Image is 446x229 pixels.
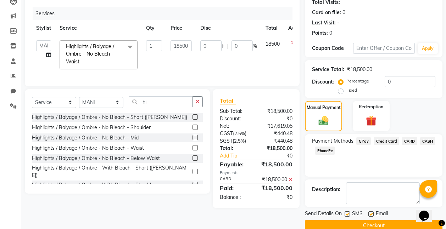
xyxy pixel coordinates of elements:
[32,164,190,179] div: Highlights / Balyage / Ombre - With Bleach - Short ([PERSON_NAME])
[356,137,371,145] span: GPay
[256,115,298,122] div: ₹0
[263,152,298,160] div: ₹0
[359,104,383,110] label: Redemption
[220,130,233,137] span: CGST
[305,210,342,219] span: Send Details On
[234,138,245,144] span: 2.5%
[256,145,298,152] div: ₹18,500.00
[166,20,196,36] th: Price
[284,20,307,36] th: Action
[312,29,328,37] div: Points:
[312,45,353,52] div: Coupon Code
[32,181,156,189] div: Highlights / Balyage / Ombre - With Bleach - Shoulder
[55,20,142,36] th: Service
[214,152,263,160] a: Add Tip
[214,176,256,183] div: CARD
[256,184,298,192] div: ₹18,500.00
[142,20,166,36] th: Qty
[352,210,363,219] span: SMS
[316,115,331,126] img: _cash.svg
[214,160,256,168] div: Payable:
[32,144,144,152] div: Highlights / Balyage / Ombre - No Bleach - Waist
[402,137,417,145] span: CARD
[32,124,151,131] div: Highlights / Balyage / Ombre - No Bleach - Shoulder
[214,194,256,201] div: Balance :
[416,201,439,222] iframe: chat widget
[234,131,245,136] span: 2.5%
[312,19,336,27] div: Last Visit:
[312,137,353,145] span: Payment Methods
[312,9,341,16] div: Card on file:
[376,210,388,219] span: Email
[214,122,256,130] div: Net:
[329,29,332,37] div: 0
[256,176,298,183] div: ₹18,500.00
[222,42,224,50] span: F
[307,104,341,111] label: Manual Payment
[256,108,298,115] div: ₹18,500.00
[256,137,298,145] div: ₹440.48
[420,137,435,145] span: CASH
[79,58,83,65] a: x
[253,42,257,50] span: %
[363,114,380,127] img: _gift.svg
[266,41,280,47] span: 18500
[256,194,298,201] div: ₹0
[66,43,114,65] span: Highlights / Balyage / Ombre - No Bleach - Waist
[220,97,236,104] span: Total
[32,155,160,162] div: Highlights / Balyage / Ombre - No Bleach - Below Waist
[256,122,298,130] div: ₹17,619.05
[214,108,256,115] div: Sub Total:
[418,43,438,54] button: Apply
[256,130,298,137] div: ₹440.48
[214,137,256,145] div: ( )
[196,20,261,36] th: Disc
[214,145,256,152] div: Total:
[214,115,256,122] div: Discount:
[32,20,55,36] th: Stylist
[220,170,292,176] div: Payments
[346,78,369,84] label: Percentage
[261,20,284,36] th: Total
[337,19,339,27] div: -
[347,66,372,73] div: ₹18,500.00
[220,138,233,144] span: SGST
[312,78,334,86] div: Discount:
[32,114,187,121] div: Highlights / Balyage / Ombre - No Bleach - Short ([PERSON_NAME])
[312,66,344,73] div: Service Total:
[227,42,229,50] span: |
[214,130,256,137] div: ( )
[214,184,256,192] div: Paid:
[342,9,345,16] div: 0
[346,87,357,93] label: Fixed
[353,43,415,54] input: Enter Offer / Coupon Code
[374,137,399,145] span: Credit Card
[33,7,298,20] div: Services
[129,96,193,107] input: Search or Scan
[32,134,139,142] div: Highlights / Balyage / Ombre - No Bleach - Mid
[315,147,335,155] span: PhonePe
[312,186,340,193] div: Description:
[256,160,298,168] div: ₹18,500.00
